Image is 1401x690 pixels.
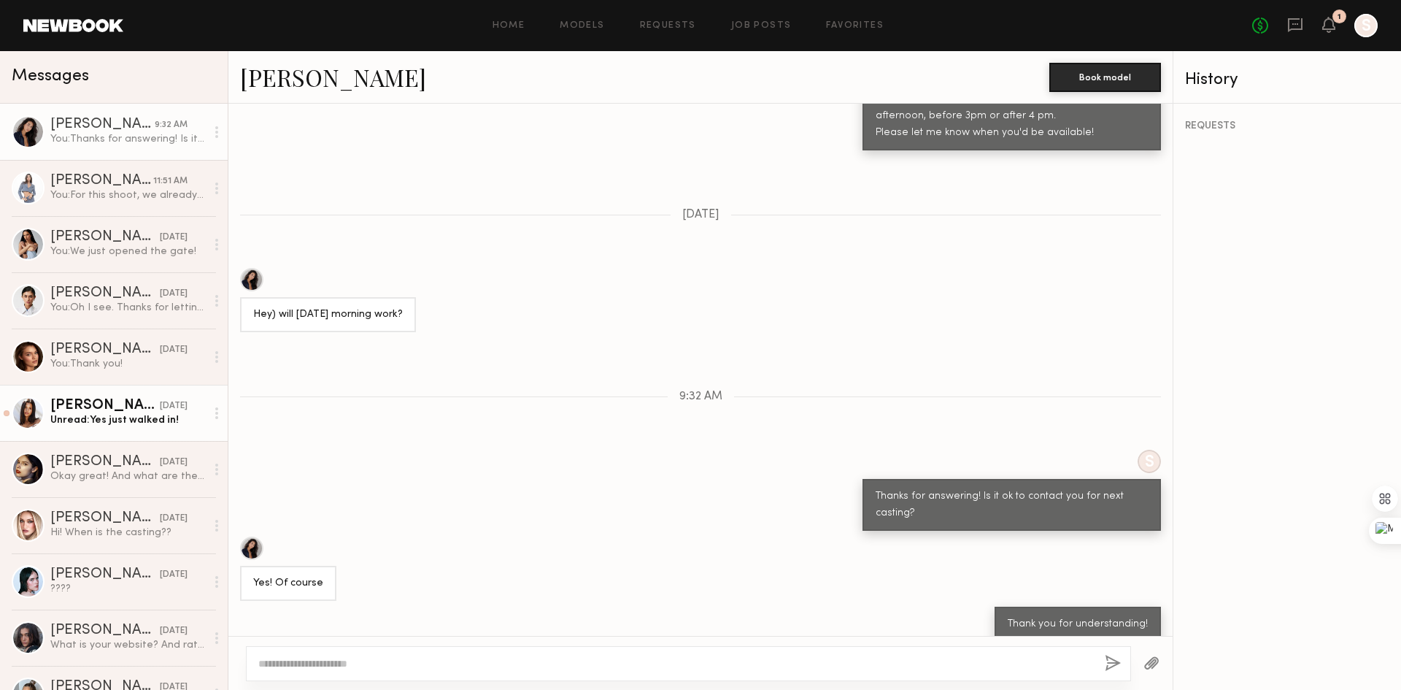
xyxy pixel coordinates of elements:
[50,286,160,301] div: [PERSON_NAME]
[50,132,206,146] div: You: Thanks for answering! Is it ok to contact you for next casting?
[50,342,160,357] div: [PERSON_NAME]
[50,638,206,652] div: What is your website? And rate?
[50,469,206,483] div: Okay great! And what are the job details?
[1185,72,1389,88] div: History
[50,413,206,427] div: Unread: Yes just walked in!
[876,91,1148,142] div: Yes! if it's morning, before 11 am would work, if afternoon, before 3pm or after 4 pm. Please let...
[160,343,188,357] div: [DATE]
[160,231,188,245] div: [DATE]
[876,488,1148,522] div: Thanks for answering! Is it ok to contact you for next casting?
[12,68,89,85] span: Messages
[160,568,188,582] div: [DATE]
[682,209,719,221] span: [DATE]
[160,624,188,638] div: [DATE]
[50,301,206,315] div: You: Oh I see. Thanks for letting us know! :)
[679,391,722,403] span: 9:32 AM
[240,61,426,93] a: [PERSON_NAME]
[1185,121,1389,131] div: REQUESTS
[253,307,403,323] div: Hey) will [DATE] morning work?
[1338,13,1341,21] div: 1
[253,575,323,592] div: Yes! Of course
[50,174,153,188] div: [PERSON_NAME]
[731,21,792,31] a: Job Posts
[1049,63,1161,92] button: Book model
[50,567,160,582] div: [PERSON_NAME]
[50,357,206,371] div: You: Thank you!
[493,21,525,31] a: Home
[1049,70,1161,83] a: Book model
[50,230,160,245] div: [PERSON_NAME]
[155,118,188,132] div: 9:32 AM
[50,399,160,413] div: [PERSON_NAME]
[160,287,188,301] div: [DATE]
[50,624,160,638] div: [PERSON_NAME]
[50,582,206,596] div: ????
[560,21,604,31] a: Models
[160,456,188,469] div: [DATE]
[1008,616,1148,633] div: Thank you for understanding!
[826,21,884,31] a: Favorites
[640,21,696,31] a: Requests
[50,245,206,258] div: You: We just opened the gate!
[50,455,160,469] div: [PERSON_NAME]
[50,118,155,132] div: [PERSON_NAME]
[50,188,206,202] div: You: For this shoot, we already hired other model. So, we might contact you for our next shoot if...
[50,526,206,540] div: Hi! When is the casting??
[50,511,160,526] div: [PERSON_NAME]
[153,175,188,188] div: 11:51 AM
[160,399,188,413] div: [DATE]
[1354,14,1378,37] a: S
[160,512,188,526] div: [DATE]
